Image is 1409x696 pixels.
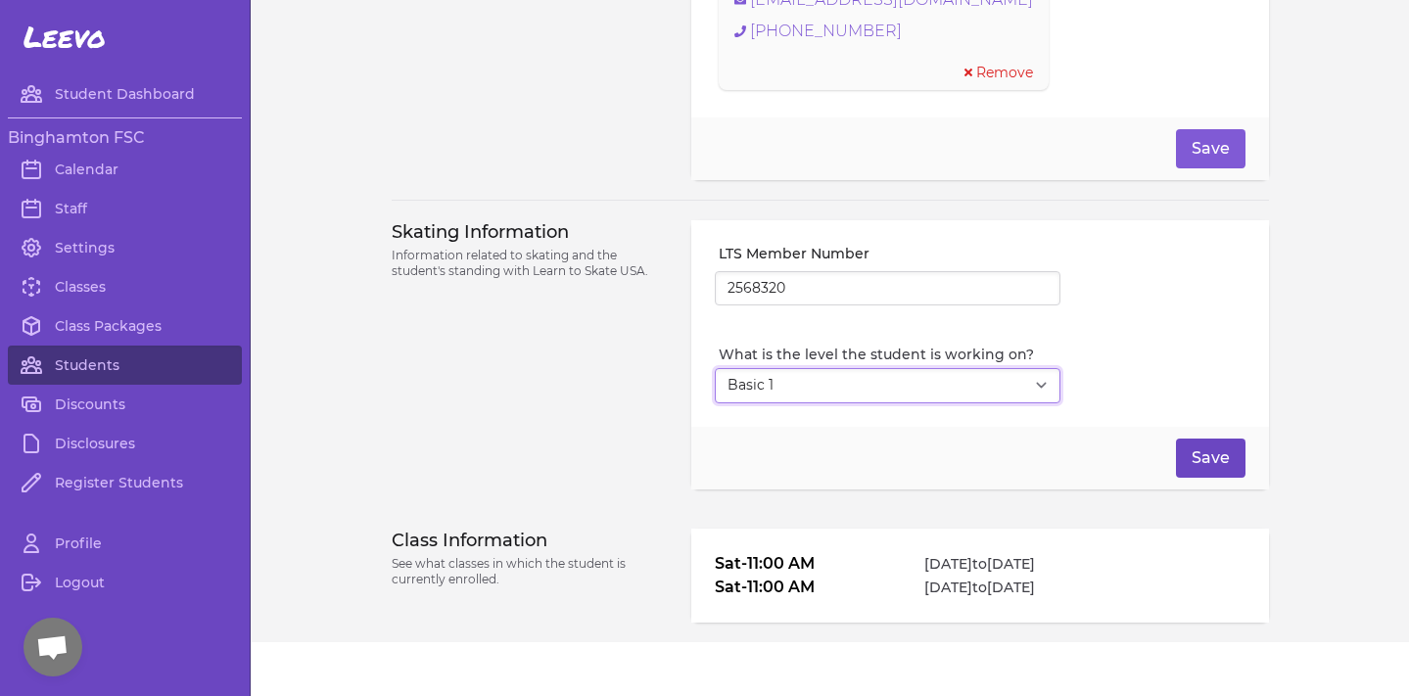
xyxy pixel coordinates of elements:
[8,267,242,306] a: Classes
[23,20,106,55] span: Leevo
[8,228,242,267] a: Settings
[894,554,1065,574] p: [DATE] to [DATE]
[715,576,886,599] p: Sat - 11:00 AM
[8,385,242,424] a: Discounts
[734,20,1033,43] a: [PHONE_NUMBER]
[392,556,669,587] p: See what classes in which the student is currently enrolled.
[8,150,242,189] a: Calendar
[894,578,1065,597] p: [DATE] to [DATE]
[8,346,242,385] a: Students
[23,618,82,676] a: Open chat
[8,74,242,114] a: Student Dashboard
[392,529,669,552] h3: Class Information
[392,220,669,244] h3: Skating Information
[8,126,242,150] h3: Binghamton FSC
[8,524,242,563] a: Profile
[715,552,886,576] p: Sat - 11:00 AM
[8,424,242,463] a: Disclosures
[1176,129,1245,168] button: Save
[8,463,242,502] a: Register Students
[964,63,1033,82] button: Remove
[715,271,1060,306] input: LTS or USFSA number
[8,306,242,346] a: Class Packages
[8,563,242,602] a: Logout
[8,189,242,228] a: Staff
[1176,439,1245,478] button: Save
[719,244,1060,263] label: LTS Member Number
[976,63,1033,82] span: Remove
[719,345,1060,364] label: What is the level the student is working on?
[392,248,669,279] p: Information related to skating and the student's standing with Learn to Skate USA.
